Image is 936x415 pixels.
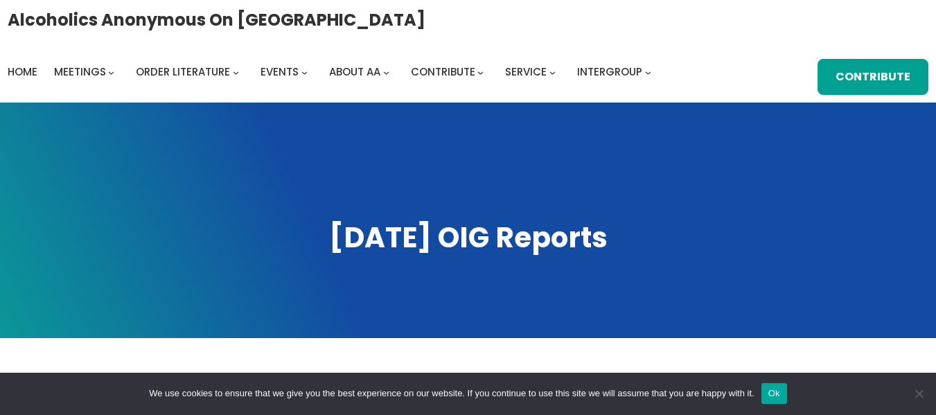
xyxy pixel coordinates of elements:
button: Intergroup submenu [645,69,651,75]
nav: Intergroup [8,62,656,82]
span: No [912,387,926,400]
button: Events submenu [301,69,308,75]
button: Ok [761,383,787,404]
a: Home [8,62,37,82]
button: About AA submenu [383,69,389,75]
a: Service [505,62,547,82]
span: We use cookies to ensure that we give you the best experience on our website. If you continue to ... [149,387,754,400]
button: Contribute submenu [477,69,484,75]
button: Service submenu [549,69,556,75]
a: Events [261,62,299,82]
span: Order Literature [136,64,230,79]
a: Contribute [818,59,928,95]
span: Events [261,64,299,79]
span: About AA [329,64,380,79]
h1: [DATE] OIG Reports [14,218,922,256]
span: Intergroup [577,64,642,79]
span: Meetings [54,64,106,79]
a: Intergroup [577,62,642,82]
span: Home [8,64,37,79]
span: Contribute [411,64,475,79]
button: Meetings submenu [108,69,114,75]
a: Alcoholics Anonymous on [GEOGRAPHIC_DATA] [8,5,425,35]
span: Service [505,64,547,79]
button: Order Literature submenu [233,69,239,75]
a: Contribute [411,62,475,82]
a: Meetings [54,62,106,82]
a: About AA [329,62,380,82]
